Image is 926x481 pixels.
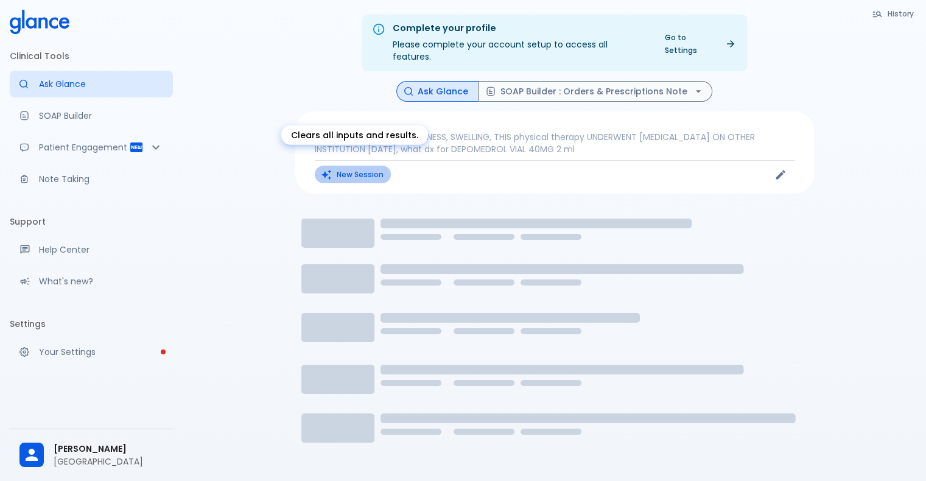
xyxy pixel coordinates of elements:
a: Go to Settings [658,29,742,59]
p: [GEOGRAPHIC_DATA] [54,455,163,468]
a: Please complete account setup [10,339,173,365]
div: Please complete your account setup to access all features. [393,18,648,68]
button: Ask Glance [396,81,479,102]
li: Clinical Tools [10,41,173,71]
p: Ask Glance [39,78,163,90]
div: Complete your profile [393,22,648,35]
a: Moramiz: Find ICD10AM codes instantly [10,71,173,97]
a: Docugen: Compose a clinical documentation in seconds [10,102,173,129]
p: SOAP Builder [39,110,163,122]
div: Recent updates and feature releases [10,268,173,295]
p: Your Settings [39,346,163,358]
button: Clears all inputs and results. [315,166,391,183]
p: .LT KNEE PAIN REDNESS, HOTNESS, SWELLING, THIS physical therapy UNDERWENT [MEDICAL_DATA] ON OTHER... [315,131,794,155]
p: What's new? [39,275,163,287]
button: SOAP Builder : Orders & Prescriptions Note [478,81,712,102]
div: Clears all inputs and results. [281,125,428,145]
p: Help Center [39,244,163,256]
button: History [866,5,921,23]
button: Edit [771,166,790,184]
p: Patient Engagement [39,141,129,153]
li: Support [10,207,173,236]
span: [PERSON_NAME] [54,443,163,455]
li: Settings [10,309,173,339]
p: Note Taking [39,173,163,185]
div: [PERSON_NAME][GEOGRAPHIC_DATA] [10,434,173,476]
a: Advanced note-taking [10,166,173,192]
a: Get help from our support team [10,236,173,263]
div: Patient Reports & Referrals [10,134,173,161]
